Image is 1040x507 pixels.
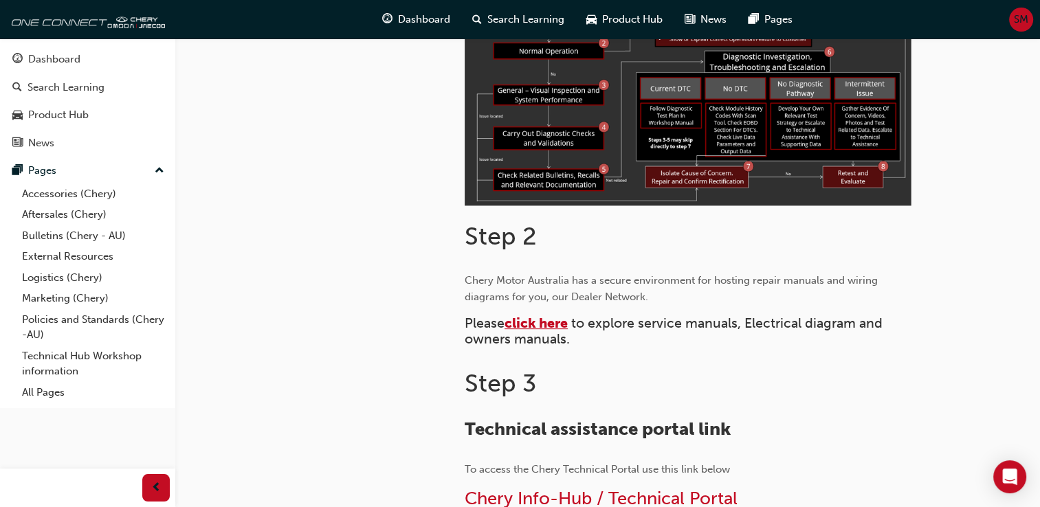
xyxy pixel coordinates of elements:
[465,221,537,251] span: Step 2
[16,246,170,267] a: External Resources
[465,418,731,440] span: Technical assistance portal link
[5,47,170,72] a: Dashboard
[28,163,56,179] div: Pages
[16,309,170,346] a: Policies and Standards (Chery -AU)
[12,109,23,122] span: car-icon
[764,12,793,27] span: Pages
[749,11,759,28] span: pages-icon
[700,12,727,27] span: News
[993,460,1026,493] div: Open Intercom Messenger
[465,368,536,398] span: Step 3
[398,12,450,27] span: Dashboard
[371,5,461,34] a: guage-iconDashboard
[12,54,23,66] span: guage-icon
[1009,8,1033,32] button: SM
[5,131,170,156] a: News
[28,52,80,67] div: Dashboard
[505,315,568,331] a: click here
[151,480,162,497] span: prev-icon
[5,102,170,128] a: Product Hub
[16,382,170,403] a: All Pages
[16,225,170,247] a: Bulletins (Chery - AU)
[16,346,170,382] a: Technical Hub Workshop information
[465,274,881,303] span: Chery Motor Australia has a secure environment for hosting repair manuals and wiring diagrams for...
[472,11,482,28] span: search-icon
[27,80,104,95] div: Search Learning
[674,5,738,34] a: news-iconNews
[1014,12,1028,27] span: SM
[5,44,170,158] button: DashboardSearch LearningProduct HubNews
[465,463,730,475] span: To access the Chery Technical Portal use this link below
[7,5,165,33] img: oneconnect
[28,107,89,123] div: Product Hub
[16,267,170,289] a: Logistics (Chery)
[602,12,663,27] span: Product Hub
[465,315,886,347] span: to explore service manuals, Electrical diagram and owners manuals.
[586,11,597,28] span: car-icon
[12,82,22,94] span: search-icon
[738,5,804,34] a: pages-iconPages
[16,288,170,309] a: Marketing (Chery)
[16,204,170,225] a: Aftersales (Chery)
[155,162,164,180] span: up-icon
[28,135,54,151] div: News
[575,5,674,34] a: car-iconProduct Hub
[465,315,505,331] span: Please
[12,137,23,150] span: news-icon
[461,5,575,34] a: search-iconSearch Learning
[5,158,170,183] button: Pages
[382,11,392,28] span: guage-icon
[5,75,170,100] a: Search Learning
[12,165,23,177] span: pages-icon
[685,11,695,28] span: news-icon
[487,12,564,27] span: Search Learning
[16,183,170,205] a: Accessories (Chery)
